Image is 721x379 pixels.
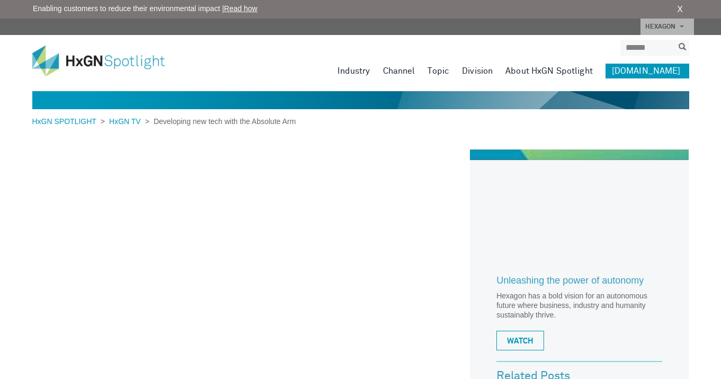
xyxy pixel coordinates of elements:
a: Unleashing the power of autonomy [496,276,662,292]
a: X [677,3,683,16]
a: Channel [383,64,415,78]
a: Read how [224,4,257,13]
a: About HxGN Spotlight [505,64,593,78]
a: WATCH [496,331,544,350]
a: HEXAGON [640,19,694,35]
a: [DOMAIN_NAME] [606,64,689,78]
a: HxGN TV [105,117,145,126]
a: Division [462,64,493,78]
a: Topic [428,64,449,78]
img: HxGN Spotlight [32,46,181,76]
span: Developing new tech with the Absolute Arm [149,117,296,126]
a: Industry [337,64,370,78]
p: Hexagon has a bold vision for an autonomous future where business, industry and humanity sustaina... [496,291,662,320]
span: Enabling customers to reduce their environmental impact | [33,3,257,14]
div: > > [32,116,296,127]
a: HxGN SPOTLIGHT [32,117,101,126]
